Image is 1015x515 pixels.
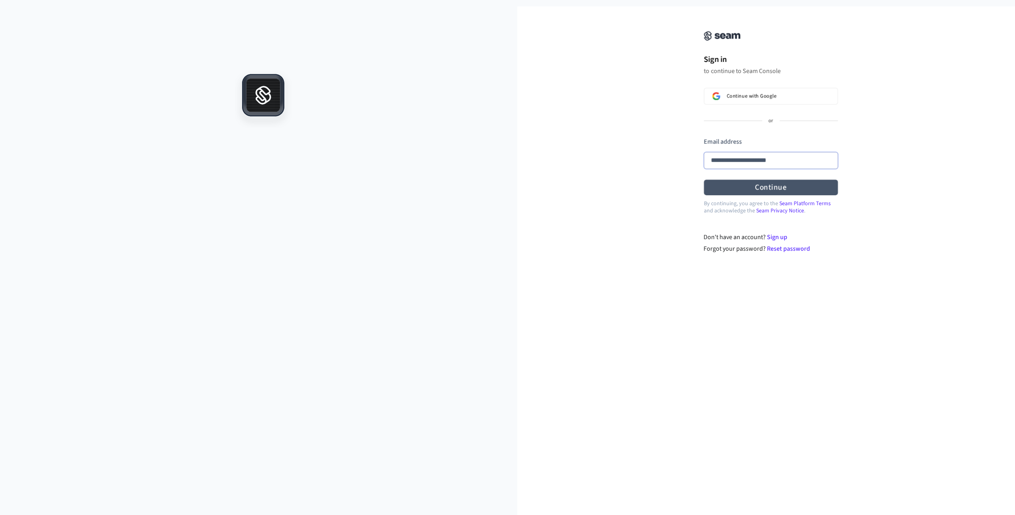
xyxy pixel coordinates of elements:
[704,53,838,65] h1: Sign in
[704,200,838,214] p: By continuing, you agree to the and acknowledge the .
[767,244,810,253] a: Reset password
[767,233,787,242] a: Sign up
[704,137,742,146] label: Email address
[704,244,838,254] div: Forgot your password?
[779,200,831,208] a: Seam Platform Terms
[704,180,838,195] button: Continue
[712,92,720,100] img: Sign in with Google
[756,207,804,215] a: Seam Privacy Notice
[704,31,741,41] img: Seam Console
[727,93,777,99] span: Continue with Google
[769,117,773,125] p: or
[704,67,838,75] p: to continue to Seam Console
[704,232,838,242] div: Don't have an account?
[704,88,838,105] button: Sign in with GoogleContinue with Google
